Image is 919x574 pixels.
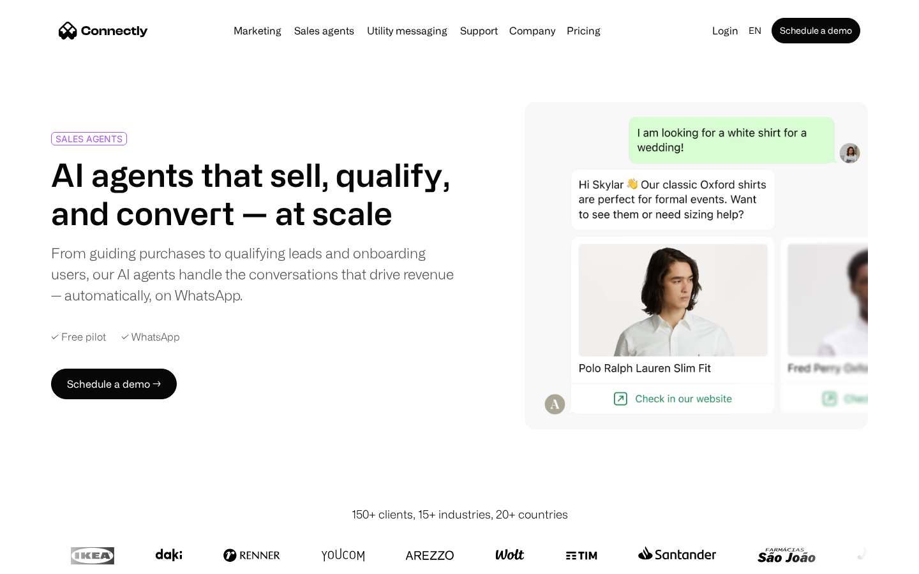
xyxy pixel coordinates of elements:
[26,552,77,570] ul: Language list
[362,26,452,36] a: Utility messaging
[562,26,606,36] a: Pricing
[772,18,860,43] a: Schedule a demo
[51,156,454,232] h1: AI agents that sell, qualify, and convert — at scale
[289,26,359,36] a: Sales agents
[51,369,177,399] a: Schedule a demo →
[743,22,769,40] div: en
[509,22,555,40] div: Company
[455,26,503,36] a: Support
[749,22,761,40] div: en
[51,331,106,343] div: ✓ Free pilot
[707,22,743,40] a: Login
[352,506,568,523] div: 150+ clients, 15+ industries, 20+ countries
[505,22,559,40] div: Company
[228,26,287,36] a: Marketing
[59,21,148,40] a: home
[13,550,77,570] aside: Language selected: English
[51,242,454,305] div: From guiding purchases to qualifying leads and onboarding users, our AI agents handle the convers...
[121,331,180,343] div: ✓ WhatsApp
[56,134,123,143] div: SALES AGENTS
